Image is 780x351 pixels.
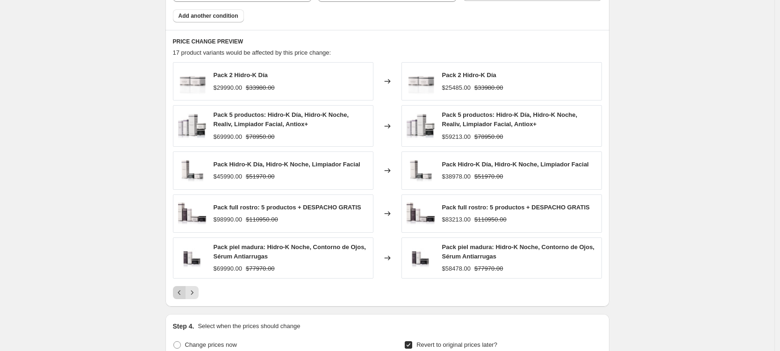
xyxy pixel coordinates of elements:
[246,215,278,224] strike: $110950.00
[173,38,602,45] h6: PRICE CHANGE PREVIEW
[214,172,242,181] div: $45990.00
[178,112,206,140] img: pack5productos_80x.png
[214,161,360,168] span: Pack Hidro-K Día, Hidro-K Noche, Limpiador Facial
[214,72,268,79] span: Pack 2 Hidro-K Día
[214,264,242,273] div: $69990.00
[246,83,274,93] strike: $33980.00
[178,200,206,228] img: packfullcajas23_80x.png
[173,49,331,56] span: 17 product variants would be affected by this price change:
[173,286,199,299] nav: Pagination
[214,83,242,93] div: $29990.00
[442,244,595,260] span: Pack piel madura: Hidro-K Noche, Contorno de Ojos, Sérum Antiarrugas
[407,112,435,140] img: pack5productos_80x.png
[407,244,435,272] img: packpielmadura23_80x.jpg
[178,67,206,95] img: HKDx2_80x.png
[442,111,578,128] span: Pack 5 productos: Hidro-K Día, Hidro-K Noche, Realiv, Limpiador Facial, Antiox+
[214,204,361,211] span: Pack full rostro: 5 productos + DESPACHO GRATIS
[178,244,206,272] img: packpielmadura23_80x.jpg
[214,215,242,224] div: $98990.00
[474,215,507,224] strike: $110950.00
[474,132,503,142] strike: $78950.00
[178,157,206,185] img: hkdhknlimpcajas23_80x.png
[246,264,274,273] strike: $77970.00
[474,264,503,273] strike: $77970.00
[407,157,435,185] img: hkdhknlimpcajas23_80x.png
[442,172,471,181] div: $38978.00
[214,132,242,142] div: $69990.00
[185,341,237,348] span: Change prices now
[442,83,471,93] div: $25485.00
[474,172,503,181] strike: $51970.00
[173,286,186,299] button: Previous
[173,322,194,331] h2: Step 4.
[214,111,349,128] span: Pack 5 productos: Hidro-K Día, Hidro-K Noche, Realiv, Limpiador Facial, Antiox+
[442,204,590,211] span: Pack full rostro: 5 productos + DESPACHO GRATIS
[246,172,274,181] strike: $51970.00
[416,341,497,348] span: Revert to original prices later?
[246,132,274,142] strike: $78950.00
[407,67,435,95] img: HKDx2_80x.png
[407,200,435,228] img: packfullcajas23_80x.png
[173,9,244,22] button: Add another condition
[442,264,471,273] div: $58478.00
[474,83,503,93] strike: $33980.00
[214,244,366,260] span: Pack piel madura: Hidro-K Noche, Contorno de Ojos, Sérum Antiarrugas
[179,12,238,20] span: Add another condition
[442,215,471,224] div: $83213.00
[186,286,199,299] button: Next
[442,132,471,142] div: $59213.00
[198,322,300,331] p: Select when the prices should change
[442,161,589,168] span: Pack Hidro-K Día, Hidro-K Noche, Limpiador Facial
[442,72,496,79] span: Pack 2 Hidro-K Día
